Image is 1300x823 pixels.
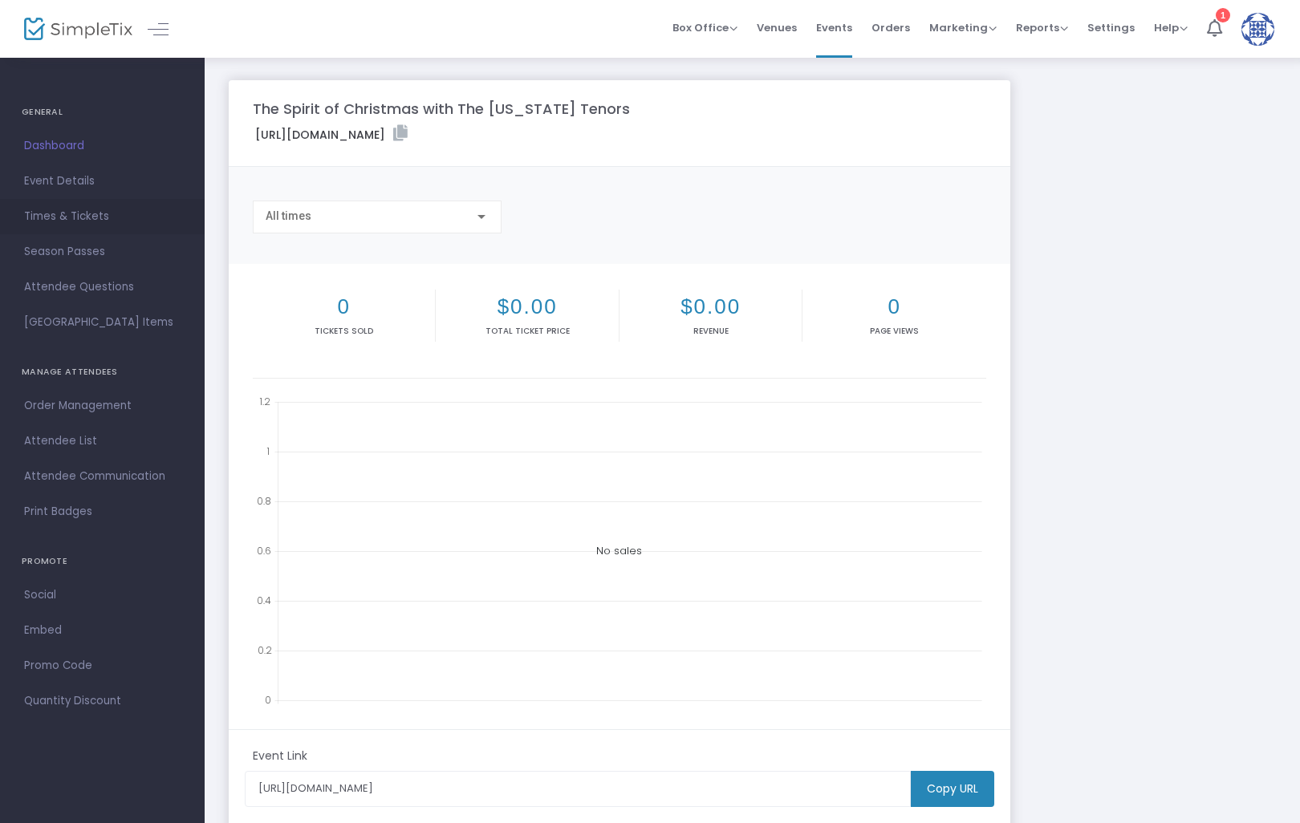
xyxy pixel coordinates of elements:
h2: $0.00 [439,294,615,319]
span: Attendee List [24,431,181,452]
div: 1 [1216,8,1230,22]
p: Total Ticket Price [439,325,615,337]
span: Events [816,7,852,48]
div: No sales [253,391,986,712]
m-panel-title: The Spirit of Christmas with The [US_STATE] Tenors [253,98,630,120]
span: [GEOGRAPHIC_DATA] Items [24,312,181,333]
span: Attendee Communication [24,466,181,487]
span: Social [24,585,181,606]
span: Dashboard [24,136,181,156]
span: Times & Tickets [24,206,181,227]
span: Reports [1016,20,1068,35]
span: Embed [24,620,181,641]
label: [URL][DOMAIN_NAME] [255,125,408,144]
span: Print Badges [24,501,181,522]
h4: PROMOTE [22,545,183,578]
span: Promo Code [24,655,181,676]
span: Season Passes [24,241,181,262]
span: Venues [757,7,797,48]
span: All times [266,209,311,222]
span: Box Office [672,20,737,35]
h4: MANAGE ATTENDEES [22,356,183,388]
p: Revenue [623,325,798,337]
p: Page Views [806,325,982,337]
span: Attendee Questions [24,277,181,298]
h4: GENERAL [22,96,183,128]
span: Help [1154,20,1188,35]
span: Order Management [24,395,181,416]
span: Event Details [24,171,181,192]
span: Orders [871,7,910,48]
h2: $0.00 [623,294,798,319]
p: Tickets sold [256,325,432,337]
span: Quantity Discount [24,691,181,712]
h2: 0 [256,294,432,319]
h2: 0 [806,294,982,319]
span: Settings [1087,7,1135,48]
m-panel-subtitle: Event Link [253,748,307,764]
m-button: Copy URL [911,771,994,807]
span: Marketing [929,20,997,35]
